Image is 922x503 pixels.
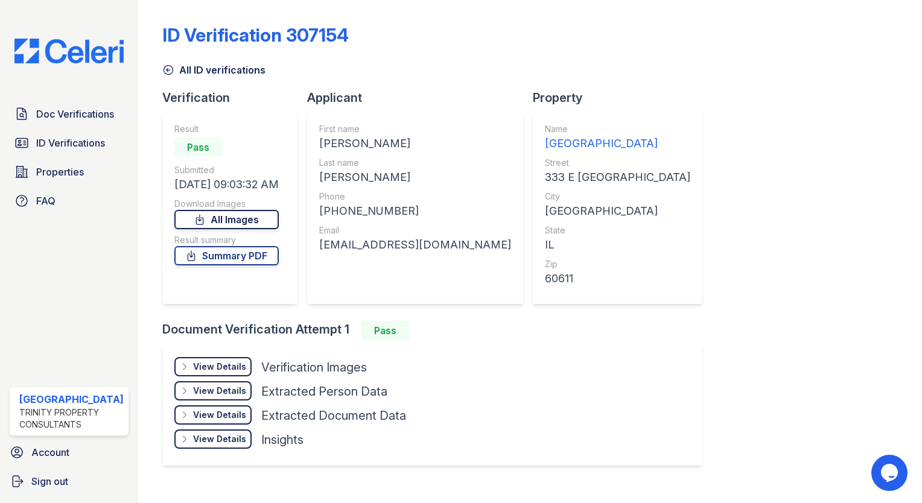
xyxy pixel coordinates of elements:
div: Insights [261,431,304,448]
span: FAQ [36,194,56,208]
a: Sign out [5,469,133,493]
div: Verification [162,89,307,106]
div: Extracted Document Data [261,407,406,424]
div: Phone [319,191,511,203]
a: FAQ [10,189,129,213]
div: View Details [193,409,246,421]
a: Doc Verifications [10,102,129,126]
div: [PHONE_NUMBER] [319,203,511,220]
div: Trinity Property Consultants [19,407,124,431]
span: ID Verifications [36,136,105,150]
a: Properties [10,160,129,184]
div: Document Verification Attempt 1 [162,321,712,340]
div: IL [545,236,690,253]
a: Name [GEOGRAPHIC_DATA] [545,123,690,152]
a: All ID verifications [162,63,265,77]
div: Download Images [174,198,279,210]
div: View Details [193,433,246,445]
div: Result [174,123,279,135]
a: ID Verifications [10,131,129,155]
div: [DATE] 09:03:32 AM [174,176,279,193]
div: [GEOGRAPHIC_DATA] [545,203,690,220]
div: [EMAIL_ADDRESS][DOMAIN_NAME] [319,236,511,253]
div: Result summary [174,234,279,246]
div: City [545,191,690,203]
div: Street [545,157,690,169]
div: Applicant [307,89,533,106]
div: View Details [193,385,246,397]
a: Summary PDF [174,246,279,265]
a: Account [5,440,133,464]
div: [PERSON_NAME] [319,169,511,186]
div: State [545,224,690,236]
span: Account [31,445,69,460]
div: View Details [193,361,246,373]
span: Doc Verifications [36,107,114,121]
div: Email [319,224,511,236]
iframe: chat widget [871,455,910,491]
div: Zip [545,258,690,270]
div: Property [533,89,712,106]
span: Properties [36,165,84,179]
div: [PERSON_NAME] [319,135,511,152]
div: ID Verification 307154 [162,24,349,46]
div: 60611 [545,270,690,287]
img: CE_Logo_Blue-a8612792a0a2168367f1c8372b55b34899dd931a85d93a1a3d3e32e68fde9ad4.png [5,39,133,63]
div: [GEOGRAPHIC_DATA] [19,392,124,407]
div: Pass [174,138,223,157]
div: [GEOGRAPHIC_DATA] [545,135,690,152]
div: First name [319,123,511,135]
div: Submitted [174,164,279,176]
div: Extracted Person Data [261,383,387,400]
div: Verification Images [261,359,367,376]
div: Pass [361,321,410,340]
span: Sign out [31,474,68,489]
a: All Images [174,210,279,229]
div: 333 E [GEOGRAPHIC_DATA] [545,169,690,186]
div: Last name [319,157,511,169]
div: Name [545,123,690,135]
